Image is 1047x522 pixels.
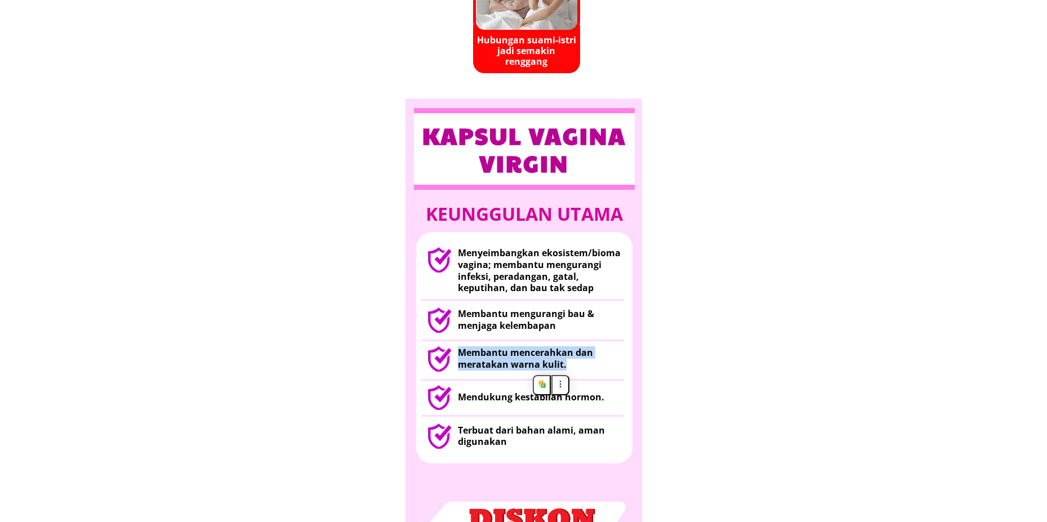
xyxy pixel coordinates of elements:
[415,122,634,177] h3: Kapsul vagina virgin
[476,35,577,78] h2: Hubungan suami-istri jadi semakin renggang
[458,425,625,448] h3: Terbuat dari bahan alami, aman digunakan
[418,199,631,228] h1: Keunggulan utama
[458,247,631,294] h3: Menyeimbangkan ekosistem/bioma vagina; membantu mengurangi infeksi, peradangan, gatal, keputihan,...
[458,391,625,403] h3: Mendukung kestabilan hormon.
[458,347,625,371] h3: Membantu mencerahkan dan meratakan warna kulit.
[458,308,627,332] h3: Membantu mengurangi bau & menjaga kelembapan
